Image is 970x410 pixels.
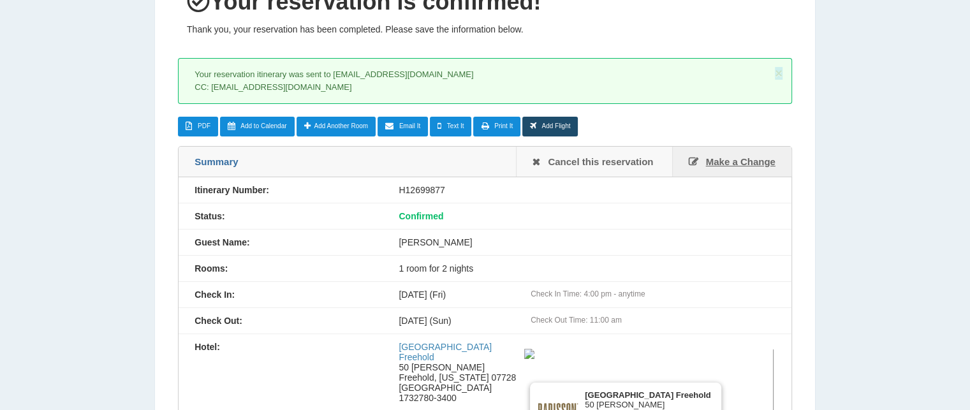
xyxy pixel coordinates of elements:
[775,67,783,80] button: ×
[220,117,295,136] a: Add to Calendar
[531,316,775,325] div: Check Out Time: 11:00 am
[399,122,420,129] span: Email It
[383,289,791,300] div: [DATE] (Fri)
[195,70,473,92] span: Your reservation itinerary was sent to [EMAIL_ADDRESS][DOMAIN_NAME] CC: [EMAIL_ADDRESS][DOMAIN_NAME]
[179,211,383,221] div: Status:
[179,316,383,326] div: Check Out:
[516,147,669,177] a: Cancel this reservation
[383,237,791,247] div: [PERSON_NAME]
[672,147,791,177] a: Make a Change
[585,390,710,400] b: [GEOGRAPHIC_DATA] Freehold
[522,117,578,136] a: Add Flight
[314,122,369,129] span: Add Another Room
[179,342,383,352] div: Hotel:
[473,117,520,136] a: Print It
[383,185,791,195] div: H12699877
[179,289,383,300] div: Check In:
[531,289,775,298] div: Check In Time: 4:00 pm - anytime
[179,263,383,274] div: Rooms:
[447,122,464,129] span: Text It
[179,185,383,195] div: Itinerary Number:
[29,9,55,20] span: Help
[383,211,791,221] div: Confirmed
[383,263,791,274] div: 1 room for 2 nights
[378,117,428,136] a: Email It
[179,237,383,247] div: Guest Name:
[195,156,238,167] span: Summary
[198,122,210,129] span: PDF
[430,117,471,136] a: Text It
[494,122,513,129] span: Print It
[297,117,376,136] a: Add Another Room
[187,24,783,34] p: Thank you, your reservation has been completed. Please save the information below.
[383,316,791,326] div: [DATE] (Sun)
[541,122,570,129] span: Add Flight
[240,122,286,129] span: Add to Calendar
[524,349,534,359] img: c73ca80c-191e-467e-b0d0-18f9e07d6a85
[178,117,218,136] a: PDF
[399,342,492,362] a: [GEOGRAPHIC_DATA] Freehold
